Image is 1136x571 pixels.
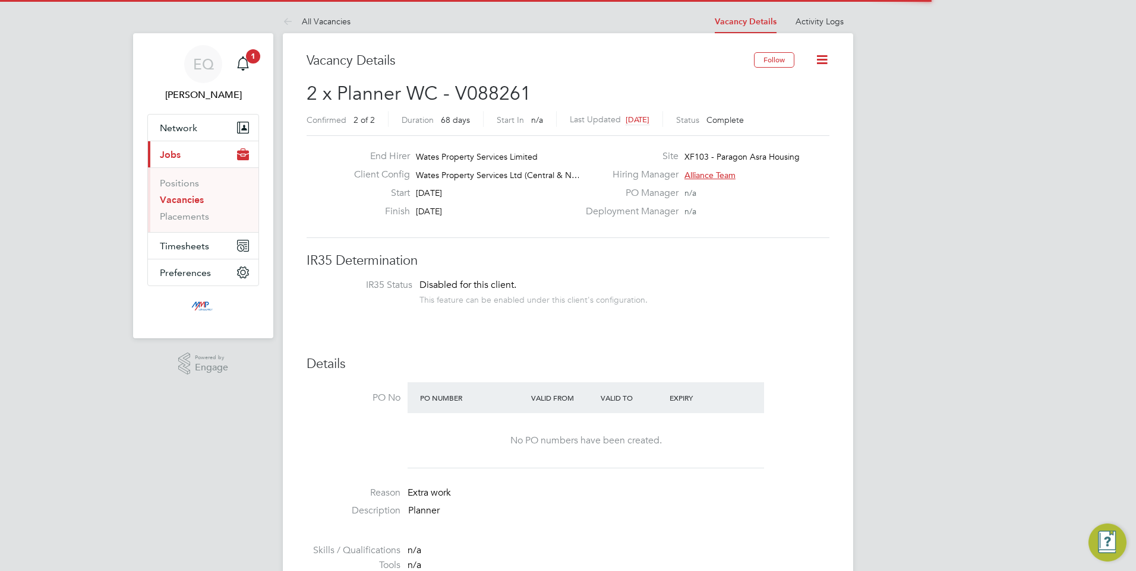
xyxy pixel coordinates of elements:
[195,353,228,363] span: Powered by
[579,205,679,218] label: Deployment Manager
[307,505,400,517] label: Description
[307,82,531,105] span: 2 x Planner WC - V088261
[1088,524,1126,562] button: Engage Resource Center
[345,205,410,218] label: Finish
[147,45,259,102] a: EQ[PERSON_NAME]
[195,363,228,373] span: Engage
[160,149,181,160] span: Jobs
[345,150,410,163] label: End Hirer
[307,544,400,557] label: Skills / Qualifications
[416,206,442,217] span: [DATE]
[416,188,442,198] span: [DATE]
[676,115,699,125] label: Status
[419,434,752,447] div: No PO numbers have been created.
[307,487,400,499] label: Reason
[408,559,421,571] span: n/a
[307,52,754,69] h3: Vacancy Details
[626,115,649,125] span: [DATE]
[246,49,260,64] span: 1
[684,206,696,217] span: n/a
[345,187,410,199] label: Start
[307,356,829,373] h3: Details
[570,114,621,125] label: Last Updated
[307,115,346,125] label: Confirmed
[667,387,736,408] div: Expiry
[417,387,528,408] div: PO Number
[160,122,197,134] span: Network
[160,267,211,278] span: Preferences
[408,544,421,556] span: n/a
[160,194,204,205] a: Vacancies
[307,392,400,404] label: PO No
[345,169,410,181] label: Client Config
[497,115,524,125] label: Start In
[528,387,598,408] div: Valid From
[684,188,696,198] span: n/a
[231,45,255,83] a: 1
[318,279,412,291] label: IR35 Status
[684,170,736,180] span: Alliance Team
[148,233,258,259] button: Timesheets
[416,170,580,180] span: Wates Property Services Ltd (Central & N…
[193,56,214,72] span: EQ
[402,115,434,125] label: Duration
[307,252,829,269] h3: IR35 Determination
[416,151,538,162] span: Wates Property Services Limited
[579,169,679,181] label: Hiring Manager
[133,33,273,338] nav: Main navigation
[579,187,679,199] label: PO Manager
[283,16,351,27] a: All Vacancies
[598,387,667,408] div: Valid To
[187,298,220,317] img: mmpconsultancy-logo-retina.png
[579,150,679,163] label: Site
[160,240,209,252] span: Timesheets
[148,259,258,285] button: Preferences
[754,52,794,68] button: Follow
[715,17,777,27] a: Vacancy Details
[178,353,229,375] a: Powered byEngage
[147,88,259,102] span: Eva Quinn
[796,16,844,27] a: Activity Logs
[441,115,470,125] span: 68 days
[531,115,543,125] span: n/a
[408,487,451,499] span: Extra work
[160,211,209,222] a: Placements
[148,115,258,141] button: Network
[148,167,258,232] div: Jobs
[684,151,800,162] span: XF103 - Paragon Asra Housing
[354,115,375,125] span: 2 of 2
[706,115,744,125] span: Complete
[148,141,258,167] button: Jobs
[419,291,648,305] div: This feature can be enabled under this client's configuration.
[408,505,829,517] p: Planner
[147,298,259,317] a: Go to home page
[160,177,199,189] a: Positions
[419,279,516,291] span: Disabled for this client.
